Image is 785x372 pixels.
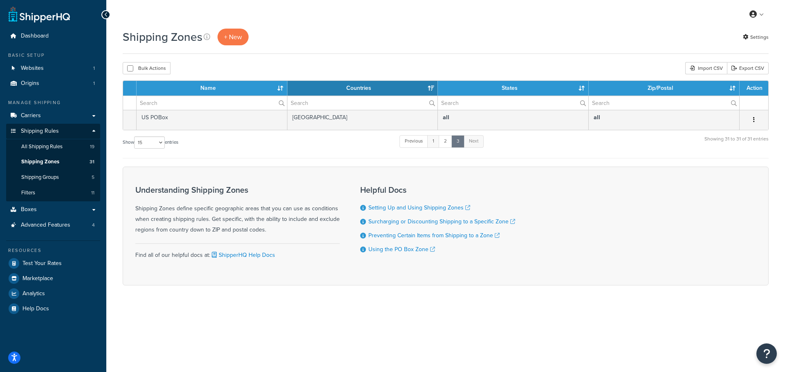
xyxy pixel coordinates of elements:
a: Advanced Features 4 [6,218,100,233]
select: Showentries [134,136,165,149]
b: all [443,113,449,122]
a: Previous [399,135,428,147]
a: Marketplace [6,271,100,286]
span: 4 [92,222,95,229]
th: Name: activate to sort column ascending [137,81,287,96]
th: Countries: activate to sort column ascending [287,81,438,96]
span: Boxes [21,206,37,213]
li: Shipping Rules [6,124,100,201]
span: Test Your Rates [22,260,62,267]
li: Shipping Zones [6,154,100,169]
span: 11 [91,189,94,196]
span: Advanced Features [21,222,70,229]
a: ShipperHQ Help Docs [210,251,275,259]
div: Showing 31 to 31 of 31 entries [704,134,769,152]
span: All Shipping Rules [21,143,63,150]
td: [GEOGRAPHIC_DATA] [287,110,438,130]
a: Filters 11 [6,185,100,200]
div: Shipping Zones define specific geographic areas that you can use as conditions when creating ship... [135,185,340,235]
a: Origins 1 [6,76,100,91]
a: Help Docs [6,301,100,316]
h3: Understanding Shipping Zones [135,185,340,194]
a: Setting Up and Using Shipping Zones [368,203,470,212]
span: Carriers [21,112,41,119]
span: + New [224,32,242,42]
button: Open Resource Center [756,343,777,364]
span: Marketplace [22,275,53,282]
span: 1 [93,65,95,72]
b: all [594,113,600,122]
a: Settings [743,31,769,43]
a: Websites 1 [6,61,100,76]
a: Analytics [6,286,100,301]
div: Resources [6,247,100,254]
a: Shipping Rules [6,124,100,139]
button: Bulk Actions [123,62,170,74]
th: Action [740,81,768,96]
a: Export CSV [727,62,769,74]
li: Websites [6,61,100,76]
a: Shipping Groups 5 [6,170,100,185]
li: Origins [6,76,100,91]
a: Using the PO Box Zone [368,245,435,254]
span: Filters [21,189,35,196]
a: 2 [439,135,452,147]
a: 3 [451,135,464,147]
span: 19 [90,143,94,150]
input: Search [137,96,287,110]
span: Dashboard [21,33,49,40]
span: Shipping Groups [21,174,59,181]
th: States: activate to sort column ascending [438,81,589,96]
a: Next [464,135,484,147]
a: 1 [427,135,440,147]
li: All Shipping Rules [6,139,100,154]
span: 5 [92,174,94,181]
a: Dashboard [6,29,100,44]
h1: Shipping Zones [123,29,202,45]
h3: Helpful Docs [360,185,515,194]
div: Basic Setup [6,52,100,59]
li: Advanced Features [6,218,100,233]
input: Search [589,96,739,110]
span: Origins [21,80,39,87]
span: 1 [93,80,95,87]
a: + New [218,29,249,45]
a: Carriers [6,108,100,123]
li: Shipping Groups [6,170,100,185]
a: Surcharging or Discounting Shipping to a Specific Zone [368,217,515,226]
span: Help Docs [22,305,49,312]
div: Import CSV [685,62,727,74]
span: Analytics [22,290,45,297]
a: Test Your Rates [6,256,100,271]
div: Find all of our helpful docs at: [135,243,340,261]
span: Websites [21,65,44,72]
input: Search [287,96,438,110]
a: Shipping Zones 31 [6,154,100,169]
a: Preventing Certain Items from Shipping to a Zone [368,231,500,240]
span: Shipping Rules [21,128,59,135]
a: Boxes [6,202,100,217]
input: Search [438,96,588,110]
a: ShipperHQ Home [9,6,70,22]
label: Show entries [123,136,178,149]
span: Shipping Zones [21,158,59,165]
div: Manage Shipping [6,99,100,106]
th: Zip/Postal: activate to sort column ascending [589,81,740,96]
a: All Shipping Rules 19 [6,139,100,154]
td: US POBox [137,110,287,130]
li: Filters [6,185,100,200]
span: 31 [90,158,94,165]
